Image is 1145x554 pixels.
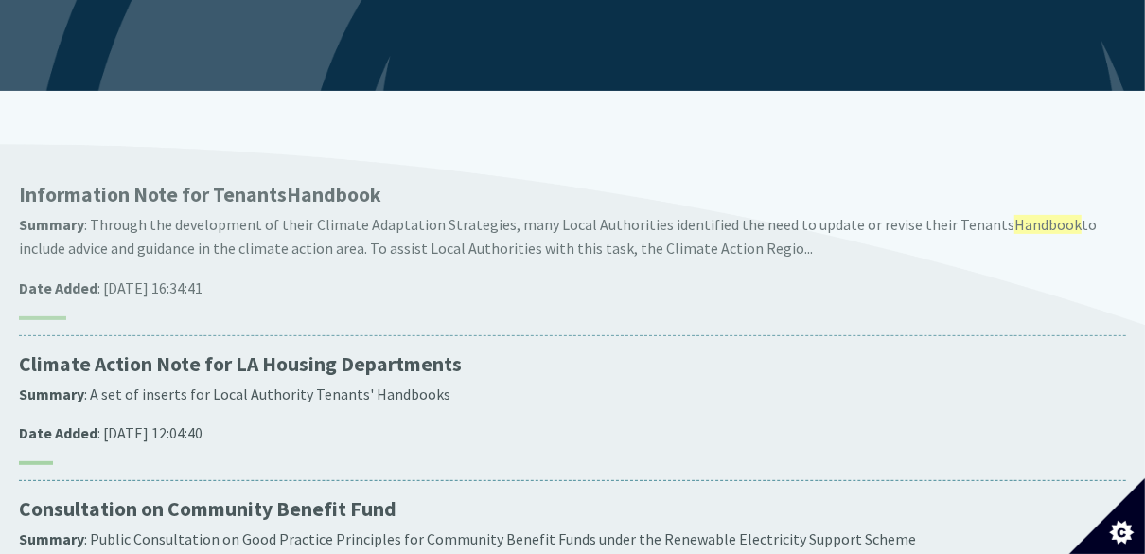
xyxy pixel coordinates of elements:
strong: Summary [19,529,84,548]
strong: Summary [19,215,84,234]
p: : [DATE] 12:04:40 [19,421,1126,446]
strong: Date Added [19,278,97,297]
a: Information Note for TenantsHandbook Summary: Through the development of their Climate Adaptation... [19,182,1126,320]
p: Climate Action Note for LA Housing Departments [19,351,1126,378]
p: : Public Consultation on Good Practice Principles for Community Benefit Funds under the Renewable... [19,527,1126,552]
p: : [DATE] 16:34:41 [19,277,1126,301]
p: Information Note for Tenants [19,182,1126,208]
p: Consultation on Community Benefit Fund [19,496,1126,523]
p: : A set of inserts for Local Authority Tenants' Handbooks [19,383,1126,407]
p: : Through the development of their Climate Adaptation Strategies, many Local Authorities identifi... [19,213,1126,261]
span: Handbook [1014,215,1082,234]
a: Climate Action Note for LA Housing Departments Summary: A set of inserts for Local Authority Tena... [19,351,1126,465]
strong: Date Added [19,423,97,442]
span: Handbook [287,182,381,207]
button: Set cookie preferences [1069,478,1145,554]
strong: Summary [19,384,84,403]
